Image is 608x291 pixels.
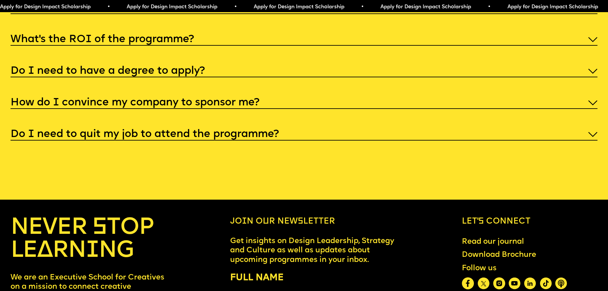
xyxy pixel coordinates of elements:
[230,217,399,226] h6: Join our newsletter
[11,68,205,74] h5: Do I need to have a degree to apply?
[11,36,194,43] h5: What’s the ROI of the programme?
[462,217,597,226] h6: Let’s connect
[487,4,490,10] span: •
[107,4,110,10] span: •
[230,237,399,265] p: Get insights on Design Leadership, Strategy and Culture as well as updates about upcoming program...
[11,131,279,138] h5: Do I need to quit my job to attend the programme?
[462,264,567,273] div: Follow us
[458,246,540,264] a: Download Brochure
[458,233,528,250] a: Read our journal
[234,4,236,10] span: •
[361,4,364,10] span: •
[11,217,167,263] h4: NEVER STOP LEARNING
[11,100,259,106] h5: How do I convince my company to sponsor me?
[230,271,399,286] label: FULL NAME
